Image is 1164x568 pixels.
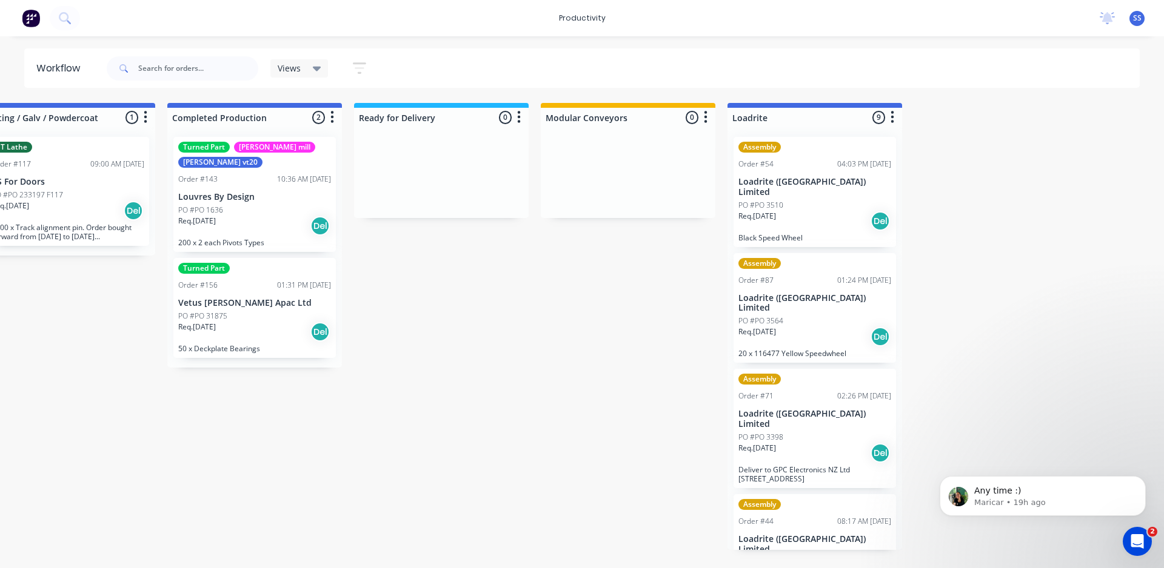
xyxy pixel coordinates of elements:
p: Req. [DATE] [178,322,216,332]
div: [PERSON_NAME] mill [234,142,315,153]
p: Loadrite ([GEOGRAPHIC_DATA]) Limited [738,177,891,197]
p: Black Speed Wheel [738,233,891,242]
div: Turned Part[PERSON_NAME] mill[PERSON_NAME] vt20Order #14310:36 AM [DATE]Louvres By DesignPO #PO 1... [173,137,336,252]
span: Views [278,62,301,74]
div: Maricar says… [10,318,233,371]
p: 20 x 116477 Yellow Speedwheel [738,349,891,358]
p: Req. [DATE] [738,211,776,222]
div: Order #143 [178,174,218,185]
div: Assembly [738,142,781,153]
p: 50 x Deckplate Bearings [178,344,331,353]
div: cool thanks. [172,269,223,281]
div: Turned Part [178,142,230,153]
div: Hi there, since you have Workflow-only access, editing time entries isn’t available. However, you... [10,136,199,252]
div: Factory says… [10,41,233,88]
iframe: Intercom live chat [1123,527,1152,556]
div: Del [310,216,330,236]
div: 02:26 PM [DATE] [837,391,891,401]
div: cool thanks. [162,262,233,288]
div: 09:00 AM [DATE] [90,159,144,170]
div: Order #156 [178,280,218,291]
img: Profile image for Factory [35,7,54,26]
div: Workflow [36,61,86,76]
div: Go to Productivity > Timesheets, select your name, click the + icon, then tap the three dots menu... [19,197,189,245]
div: [PERSON_NAME] vt20 [178,157,263,168]
div: Order #71 [738,391,774,401]
div: Staff says… [10,262,233,298]
div: 10:36 AM [DATE] [277,174,331,185]
div: Order #44 [738,516,774,527]
div: 04:03 PM [DATE] [837,159,891,170]
div: Maricar • 19h ago [19,346,86,354]
div: Hi there, since you have Workflow-only access, editing time entries isn’t available. However, you... [19,144,189,191]
div: 08:17 AM [DATE] [837,516,891,527]
div: What would you like to know? [19,60,146,72]
p: Louvres By Design [178,192,331,202]
p: Loadrite ([GEOGRAPHIC_DATA]) Limited [738,293,891,314]
img: Factory [22,9,40,27]
div: Del [871,327,890,346]
div: Staff says… [10,88,233,136]
div: Hi , how can i change added times in Tracking Section? [53,96,223,119]
div: Order #54 [738,159,774,170]
div: productivity [553,9,612,27]
button: Home [212,5,235,28]
p: PO #PO 31875 [178,311,227,322]
div: Del [871,443,890,463]
div: Assembly [738,499,781,510]
div: 01:24 PM [DATE] [837,275,891,286]
div: Hi Staff.What would you like to know? [10,41,156,79]
button: Upload attachment [58,397,67,406]
div: Del [310,322,330,342]
p: PO #PO 3510 [738,200,783,211]
input: Search for orders... [138,56,258,81]
p: Req. [DATE] [178,216,216,226]
div: Del [124,201,143,220]
div: AssemblyOrder #5404:03 PM [DATE]Loadrite ([GEOGRAPHIC_DATA]) LimitedPO #PO 3510Req.[DATE]DelBlack... [734,137,896,247]
p: Loadrite ([GEOGRAPHIC_DATA]) Limited [738,409,891,429]
button: go back [8,5,31,28]
div: Turned PartOrder #15601:31 PM [DATE]Vetus [PERSON_NAME] Apac LtdPO #PO 31875Req.[DATE]Del50 x Dec... [173,258,336,358]
div: Maricar says… [10,136,233,262]
div: Del [871,211,890,231]
p: PO #PO 1636 [178,205,223,216]
p: PO #PO 3564 [738,315,783,326]
div: Any time :)Maricar • 19h ago [10,318,76,345]
div: Hi , how can i change added times in Tracking Section? [44,88,233,127]
textarea: Message… [10,371,232,392]
button: Send a message… [208,392,227,411]
div: 01:31 PM [DATE] [277,280,331,291]
div: Hi Staff. [19,48,146,60]
p: PO #PO 3398 [738,432,783,443]
button: Emoji picker [19,397,28,406]
p: 200 x 2 each Pivots Types [178,238,331,247]
div: AssemblyOrder #7102:26 PM [DATE]Loadrite ([GEOGRAPHIC_DATA]) LimitedPO #PO 3398Req.[DATE]DelDeliv... [734,369,896,488]
div: Order #87 [738,275,774,286]
div: Assembly [738,258,781,269]
div: Turned Part [178,263,230,274]
p: Req. [DATE] [738,326,776,337]
div: Assembly [738,374,781,385]
h1: Factory [59,12,95,21]
div: AssemblyOrder #8701:24 PM [DATE]Loadrite ([GEOGRAPHIC_DATA]) LimitedPO #PO 3564Req.[DATE]Del20 x ... [734,253,896,363]
p: Vetus [PERSON_NAME] Apac Ltd [178,298,331,308]
p: Deliver to GPC Electronics NZ Ltd [STREET_ADDRESS] [738,465,891,483]
button: Gif picker [38,397,48,406]
p: Req. [DATE] [738,443,776,454]
iframe: Intercom notifications message [921,451,1164,535]
p: Loadrite ([GEOGRAPHIC_DATA]) Limited [738,534,891,555]
span: SS [1133,13,1142,24]
div: Any time :) [19,325,66,337]
span: 2 [1148,527,1157,537]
